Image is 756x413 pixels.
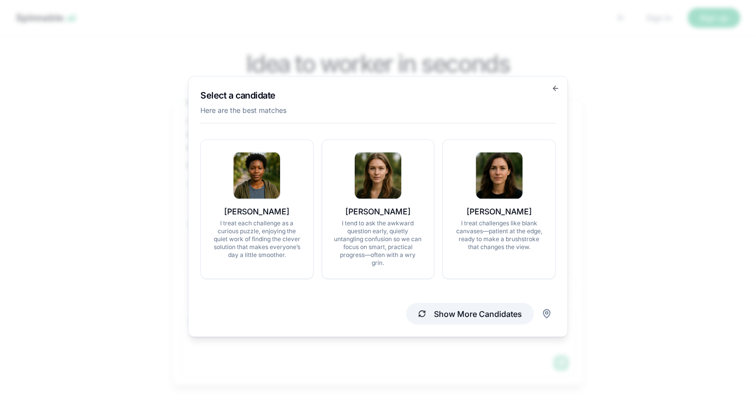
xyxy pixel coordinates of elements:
[200,105,556,115] p: Here are the best matches
[355,153,401,199] img: Linnea Guðmundsson
[538,305,556,323] button: Filter by region
[476,153,522,199] img: Onida Roy
[234,153,280,199] img: Margaret Wolde
[406,303,534,325] button: Show More Candidates
[334,206,423,217] p: [PERSON_NAME]
[200,89,556,103] h2: Select a candidate
[455,219,543,251] p: I treat challenges like blank canvases—patient at the edge, ready to make a brushstroke that chan...
[213,219,301,259] p: I treat each challenge as a curious puzzle, enjoying the quiet work of finding the clever solutio...
[213,206,301,217] p: [PERSON_NAME]
[334,219,423,267] p: I tend to ask the awkward question early, quietly untangling confusion so we can focus on smart, ...
[455,206,543,217] p: [PERSON_NAME]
